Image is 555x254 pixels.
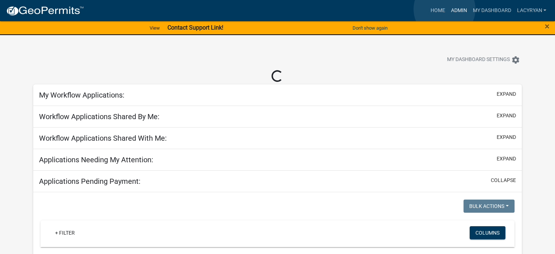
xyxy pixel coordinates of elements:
button: Columns [470,226,505,239]
span: My Dashboard Settings [447,56,510,64]
h5: Workflow Applications Shared By Me: [39,112,159,121]
a: Admin [448,4,470,18]
i: settings [511,56,520,64]
button: My Dashboard Settingssettings [441,53,526,67]
a: Home [427,4,448,18]
button: Close [545,22,550,31]
a: lacyryan [514,4,549,18]
button: expand [497,112,516,120]
button: Bulk Actions [463,200,514,213]
h5: My Workflow Applications: [39,91,124,99]
button: expand [497,133,516,141]
h5: Workflow Applications Shared With Me: [39,134,167,143]
h5: Applications Pending Payment: [39,177,140,186]
a: + Filter [49,226,81,239]
span: × [545,21,550,31]
strong: Contact Support Link! [167,24,223,31]
button: collapse [491,177,516,184]
button: Don't show again [350,22,390,34]
h5: Applications Needing My Attention: [39,155,153,164]
button: expand [497,90,516,98]
button: expand [497,155,516,163]
a: My Dashboard [470,4,514,18]
a: View [147,22,163,34]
